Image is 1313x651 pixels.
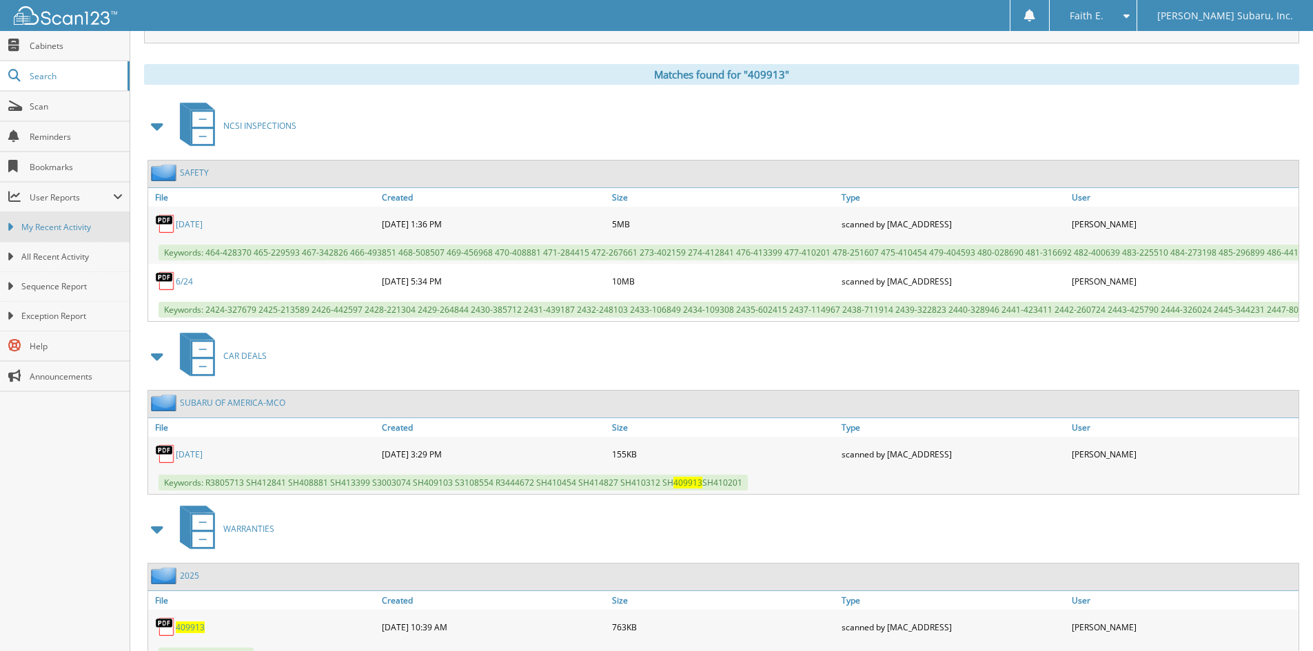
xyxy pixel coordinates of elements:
[838,440,1068,468] div: scanned by [MAC_ADDRESS]
[180,167,209,178] a: SAFETY
[155,214,176,234] img: PDF.png
[172,99,296,153] a: NCSI INSPECTIONS
[151,164,180,181] img: folder2.png
[30,70,121,82] span: Search
[176,218,203,230] a: [DATE]
[21,310,123,322] span: Exception Report
[21,251,123,263] span: All Recent Activity
[148,188,378,207] a: File
[838,418,1068,437] a: Type
[1068,210,1299,238] div: [PERSON_NAME]
[176,621,205,633] a: 409913
[609,188,839,207] a: Size
[609,267,839,295] div: 10MB
[172,502,274,556] a: WARRANTIES
[151,567,180,584] img: folder2.png
[1068,613,1299,641] div: [PERSON_NAME]
[148,418,378,437] a: File
[30,40,123,52] span: Cabinets
[609,210,839,238] div: 5MB
[1070,12,1103,20] span: Faith E.
[151,394,180,411] img: folder2.png
[1068,440,1299,468] div: [PERSON_NAME]
[30,340,123,352] span: Help
[1068,418,1299,437] a: User
[223,523,274,535] span: WARRANTIES
[1157,12,1293,20] span: [PERSON_NAME] Subaru, Inc.
[378,440,609,468] div: [DATE] 3:29 PM
[30,371,123,382] span: Announcements
[30,192,113,203] span: User Reports
[30,101,123,112] span: Scan
[155,617,176,637] img: PDF.png
[378,613,609,641] div: [DATE] 10:39 AM
[609,591,839,610] a: Size
[155,271,176,291] img: PDF.png
[21,280,123,293] span: Sequence Report
[378,210,609,238] div: [DATE] 1:36 PM
[14,6,117,25] img: scan123-logo-white.svg
[21,221,123,234] span: My Recent Activity
[378,188,609,207] a: Created
[838,210,1068,238] div: scanned by [MAC_ADDRESS]
[838,267,1068,295] div: scanned by [MAC_ADDRESS]
[378,591,609,610] a: Created
[30,131,123,143] span: Reminders
[176,276,193,287] a: 6/24
[176,448,203,460] a: [DATE]
[223,350,267,362] span: CAR DEALS
[378,418,609,437] a: Created
[1068,188,1299,207] a: User
[172,329,267,383] a: CAR DEALS
[378,267,609,295] div: [DATE] 5:34 PM
[609,418,839,437] a: Size
[155,444,176,464] img: PDF.png
[144,64,1299,85] div: Matches found for "409913"
[609,440,839,468] div: 155KB
[838,188,1068,207] a: Type
[673,477,702,488] span: 409913
[159,475,748,490] span: Keywords: R3805713 SH412841 SH408881 SH413399 S3003074 SH409103 S3108554 R3444672 SH410454 SH4148...
[1068,267,1299,295] div: [PERSON_NAME]
[609,613,839,641] div: 763KB
[180,397,285,409] a: SUBARU OF AMERICA-MCO
[223,120,296,132] span: NCSI INSPECTIONS
[30,161,123,173] span: Bookmarks
[1068,591,1299,610] a: User
[838,613,1068,641] div: scanned by [MAC_ADDRESS]
[180,570,199,581] a: 2025
[838,591,1068,610] a: Type
[148,591,378,610] a: File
